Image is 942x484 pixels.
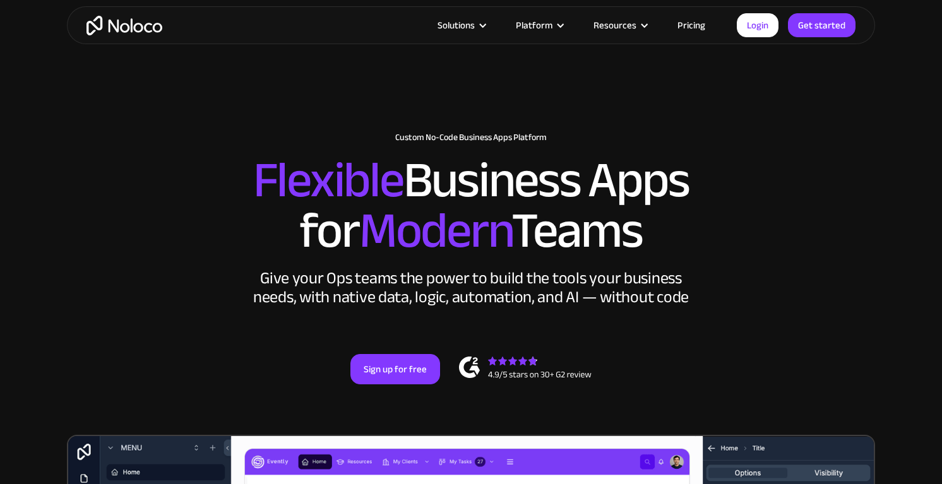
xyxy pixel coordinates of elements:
a: Pricing [662,17,721,33]
h1: Custom No-Code Business Apps Platform [80,133,862,143]
div: Solutions [422,17,500,33]
a: home [86,16,162,35]
a: Get started [788,13,856,37]
a: Login [737,13,778,37]
div: Platform [516,17,552,33]
span: Modern [359,184,511,278]
div: Resources [578,17,662,33]
h2: Business Apps for Teams [80,155,862,256]
span: Flexible [253,133,403,227]
a: Sign up for free [350,354,440,384]
div: Platform [500,17,578,33]
div: Resources [593,17,636,33]
div: Solutions [438,17,475,33]
div: Give your Ops teams the power to build the tools your business needs, with native data, logic, au... [250,269,692,307]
